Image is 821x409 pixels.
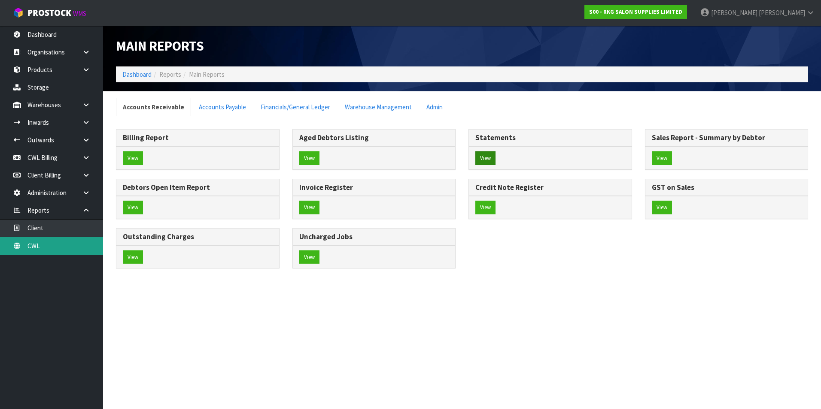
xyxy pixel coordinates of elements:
[123,250,143,264] button: View
[13,7,24,18] img: cube-alt.png
[652,183,802,192] h3: GST on Sales
[254,98,337,116] a: Financials/General Ledger
[123,134,273,142] h3: Billing Report
[475,151,496,165] button: View
[475,183,625,192] h3: Credit Note Register
[475,134,625,142] h3: Statements
[299,233,449,241] h3: Uncharged Jobs
[299,134,449,142] h3: Aged Debtors Listing
[420,98,450,116] a: Admin
[652,151,672,165] button: View
[123,201,143,214] button: View
[652,134,802,142] h3: Sales Report - Summary by Debtor
[123,233,273,241] h3: Outstanding Charges
[338,98,419,116] a: Warehouse Management
[116,37,204,54] span: Main Reports
[73,9,86,18] small: WMS
[123,151,143,165] a: View
[299,250,319,264] button: View
[116,98,191,116] a: Accounts Receivable
[299,151,319,165] button: View
[159,70,181,78] span: Reports
[189,70,225,78] span: Main Reports
[584,5,687,19] a: S00 - RKG SALON SUPPLIES LIMITED
[27,7,71,18] span: ProStock
[299,201,319,214] button: View
[299,183,449,192] h3: Invoice Register
[652,201,672,214] button: View
[475,201,496,214] button: View
[192,98,253,116] a: Accounts Payable
[759,9,805,17] span: [PERSON_NAME]
[711,9,757,17] span: [PERSON_NAME]
[589,8,682,15] strong: S00 - RKG SALON SUPPLIES LIMITED
[122,70,152,78] a: Dashboard
[123,183,273,192] h3: Debtors Open Item Report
